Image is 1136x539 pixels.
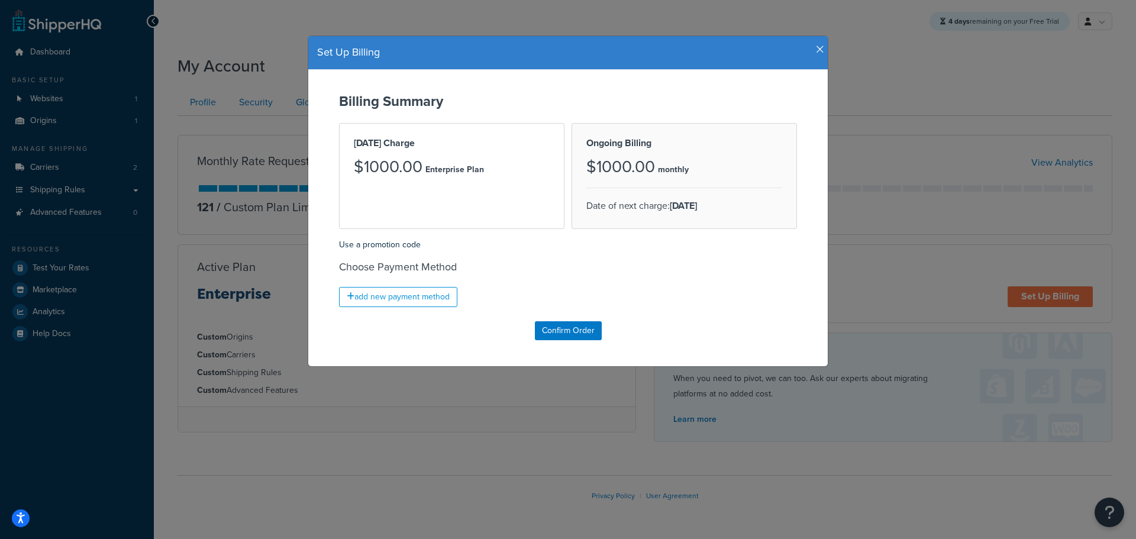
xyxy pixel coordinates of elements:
strong: [DATE] [670,199,697,212]
h2: [DATE] Charge [354,138,550,149]
h4: Set Up Billing [317,45,819,60]
p: Date of next charge: [586,198,782,214]
h2: Ongoing Billing [586,138,782,149]
p: Enterprise Plan [425,162,484,178]
h3: $1000.00 [354,158,422,176]
p: monthly [658,162,689,178]
input: Confirm Order [535,321,602,340]
a: Use a promotion code [339,238,421,251]
h4: Choose Payment Method [339,259,797,275]
h2: Billing Summary [339,93,797,109]
h3: $1000.00 [586,158,655,176]
a: add new payment method [339,287,457,307]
